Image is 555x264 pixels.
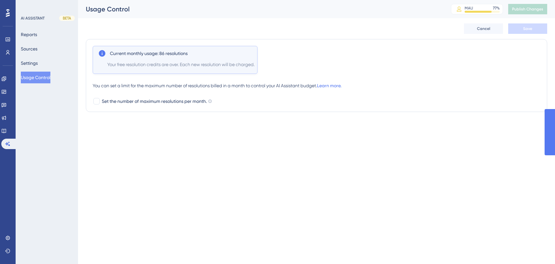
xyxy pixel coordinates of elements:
[512,7,543,12] span: Publish Changes
[508,4,547,14] button: Publish Changes
[508,23,547,34] button: Save
[317,83,341,88] a: Learn more.
[464,23,503,34] button: Cancel
[528,238,547,258] iframe: UserGuiding AI Assistant Launcher
[465,6,473,11] div: MAU
[21,43,37,55] button: Sources
[493,6,500,11] div: 77 %
[523,26,532,31] span: Save
[110,49,188,57] span: Current monthly usage: 86 resolutions
[102,97,207,105] span: Set the number of maximum resolutions per month.
[21,72,50,83] button: Usage Control
[477,26,490,31] span: Cancel
[21,57,38,69] button: Settings
[86,5,435,14] div: Usage Control
[107,61,255,68] span: Your free resolution credits are over. Each new resolution will be charged.
[93,82,540,90] div: You can set a limit for the maximum number of resolutions billed in a month to control your AI As...
[21,29,37,40] button: Reports
[21,16,45,21] div: AI ASSISTANT
[59,16,75,21] div: BETA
